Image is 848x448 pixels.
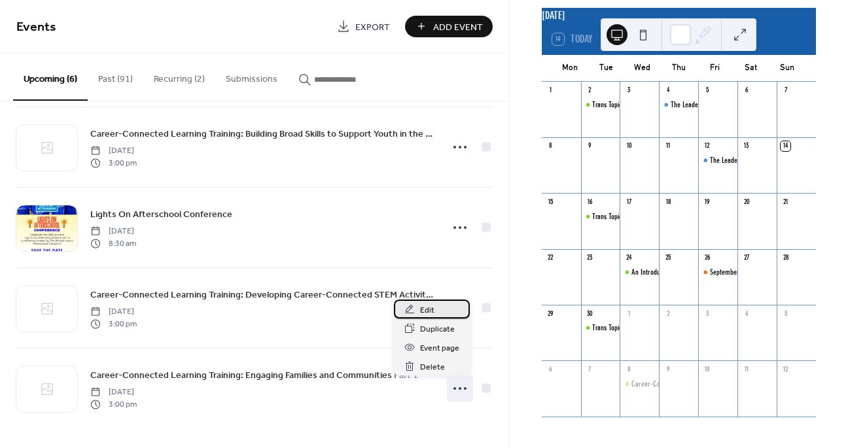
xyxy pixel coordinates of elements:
[702,141,712,151] div: 12
[781,364,790,374] div: 12
[781,86,790,95] div: 7
[90,387,137,398] span: [DATE]
[697,56,733,82] div: Fri
[741,309,751,319] div: 4
[90,287,433,302] a: Career-Connected Learning Training: Developing Career-Connected STEM Activities for Afterschool a...
[769,56,805,82] div: Sun
[420,303,434,317] span: Edit
[88,53,143,99] button: Past (91)
[546,364,556,374] div: 6
[546,86,556,95] div: 1
[327,16,400,37] a: Export
[624,253,633,263] div: 24
[585,253,595,263] div: 23
[781,197,790,207] div: 21
[663,364,673,374] div: 9
[581,322,620,334] div: Trans Topic Tuesdays
[90,157,137,169] span: 3:00 pm
[355,20,390,34] span: Export
[741,86,751,95] div: 6
[90,126,433,141] a: Career-Connected Learning Training: Building Broad Skills to Support Youth in the Workforce
[90,369,418,383] span: Career-Connected Learning Training: Engaging Families and Communities Part 1
[585,309,595,319] div: 30
[546,141,556,151] div: 8
[663,141,673,151] div: 11
[741,364,751,374] div: 11
[741,197,751,207] div: 20
[546,253,556,263] div: 22
[90,288,433,302] span: Career-Connected Learning Training: Developing Career-Connected STEM Activities for Afterschool a...
[592,322,647,334] div: Trans Topic Tuesdays
[702,197,712,207] div: 19
[661,56,697,82] div: Thu
[581,99,620,111] div: Trans Topic Tuesdays
[90,226,136,237] span: [DATE]
[581,211,620,222] div: Trans Topic Tuesdays
[710,267,786,278] div: September Network Meeting
[663,197,673,207] div: 18
[620,379,659,390] div: Career-Connected Learning Training: Building Broad Skills to Support Youth in the Workforce
[546,309,556,319] div: 29
[733,56,769,82] div: Sat
[663,253,673,263] div: 25
[624,141,633,151] div: 10
[698,267,737,278] div: September Network Meeting
[659,99,698,111] div: The Leadership Conference Education Fund Virtual Training Series: Safeguarding Your Nonprofit Org...
[741,253,751,263] div: 27
[90,237,136,249] span: 8:30 am
[143,53,215,99] button: Recurring (2)
[585,86,595,95] div: 2
[90,306,137,318] span: [DATE]
[588,56,624,82] div: Tue
[663,309,673,319] div: 2
[16,14,56,40] span: Events
[433,20,483,34] span: Add Event
[620,267,659,278] div: An Introduction to Career-Connected Learning and a Framework to Support Out-of-School Time Providers
[546,197,556,207] div: 15
[624,56,660,82] div: Wed
[624,364,633,374] div: 8
[90,368,418,383] a: Career-Connected Learning Training: Engaging Families and Communities Part 1
[698,155,737,166] div: The Leadership Conference Education Fund Virtual Training Series: Safeguarding Your Nonprofit Org...
[781,309,790,319] div: 5
[405,16,493,37] button: Add Event
[90,128,433,141] span: Career-Connected Learning Training: Building Broad Skills to Support Youth in the Workforce
[781,253,790,263] div: 28
[624,197,633,207] div: 17
[420,341,459,355] span: Event page
[585,197,595,207] div: 16
[90,208,232,222] span: Lights On Afterschool Conference
[702,309,712,319] div: 3
[420,322,455,336] span: Duplicate
[90,398,137,410] span: 3:00 pm
[90,145,137,157] span: [DATE]
[592,99,647,111] div: Trans Topic Tuesdays
[702,364,712,374] div: 10
[585,364,595,374] div: 7
[624,86,633,95] div: 3
[781,141,790,151] div: 14
[592,211,647,222] div: Trans Topic Tuesdays
[702,86,712,95] div: 5
[663,86,673,95] div: 4
[624,309,633,319] div: 1
[420,360,445,374] span: Delete
[13,53,88,101] button: Upcoming (6)
[90,207,232,222] a: Lights On Afterschool Conference
[542,8,816,24] div: [DATE]
[702,253,712,263] div: 26
[215,53,288,99] button: Submissions
[90,318,137,330] span: 3:00 pm
[552,56,588,82] div: Mon
[585,141,595,151] div: 9
[741,141,751,151] div: 13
